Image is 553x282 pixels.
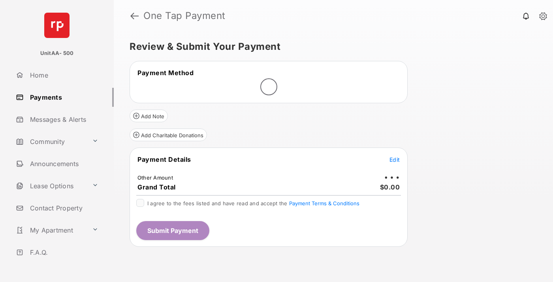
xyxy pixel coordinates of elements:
[13,88,114,107] a: Payments
[137,183,176,191] span: Grand Total
[13,199,114,218] a: Contact Property
[137,69,194,77] span: Payment Method
[44,13,70,38] img: svg+xml;base64,PHN2ZyB4bWxucz0iaHR0cDovL3d3dy53My5vcmcvMjAwMC9zdmciIHdpZHRoPSI2NCIgaGVpZ2h0PSI2NC...
[13,221,89,240] a: My Apartment
[13,110,114,129] a: Messages & Alerts
[137,155,191,163] span: Payment Details
[130,42,531,51] h5: Review & Submit Your Payment
[147,200,359,206] span: I agree to the fees listed and have read and accept the
[40,49,74,57] p: UnitAA- 500
[389,155,400,163] button: Edit
[13,132,89,151] a: Community
[389,156,400,163] span: Edit
[143,11,226,21] strong: One Tap Payment
[130,110,168,122] button: Add Note
[13,243,114,262] a: F.A.Q.
[13,66,114,85] a: Home
[137,174,173,181] td: Other Amount
[130,129,207,141] button: Add Charitable Donations
[380,183,400,191] span: $0.00
[136,221,209,240] button: Submit Payment
[13,154,114,173] a: Announcements
[289,200,359,206] button: I agree to the fees listed and have read and accept the
[13,176,89,195] a: Lease Options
